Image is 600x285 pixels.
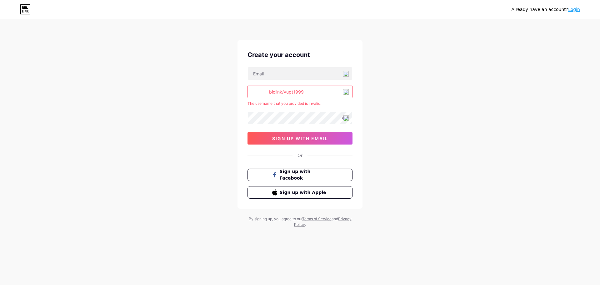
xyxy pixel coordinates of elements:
input: Email [248,67,352,80]
button: sign up with email [247,132,352,145]
div: Already have an account? [512,6,580,13]
input: username [248,85,352,98]
button: Sign up with Apple [247,186,352,199]
span: Sign up with Apple [280,189,328,196]
span: Sign up with Facebook [280,168,328,181]
div: The username that you provided is invalid. [247,101,352,106]
img: 19.png [343,71,349,77]
img: 19.png [343,89,349,95]
div: By signing up, you agree to our and . [247,216,353,227]
span: sign up with email [272,136,328,141]
img: 19.png [343,115,349,121]
a: Login [568,7,580,12]
a: Terms of Service [302,216,332,221]
div: Create your account [247,50,352,59]
div: Or [297,152,302,159]
button: Sign up with Facebook [247,169,352,181]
